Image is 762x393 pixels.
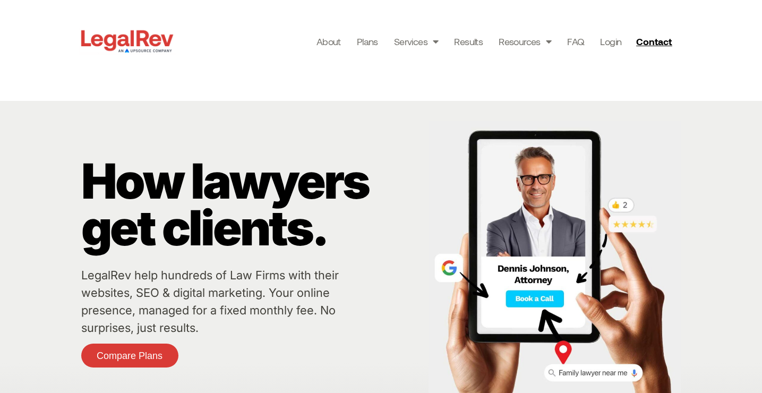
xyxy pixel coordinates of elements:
[316,34,341,49] a: About
[454,34,483,49] a: Results
[81,158,423,251] p: How lawyers get clients.
[81,268,339,335] a: LegalRev help hundreds of Law Firms with their websites, SEO & digital marketing. Your online pre...
[97,351,162,361] span: Compare Plans
[394,34,439,49] a: Services
[499,34,551,49] a: Resources
[600,34,621,49] a: Login
[357,34,378,49] a: Plans
[636,37,672,46] span: Contact
[316,34,622,49] nav: Menu
[81,344,178,368] a: Compare Plans
[632,33,679,50] a: Contact
[567,34,584,49] a: FAQ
